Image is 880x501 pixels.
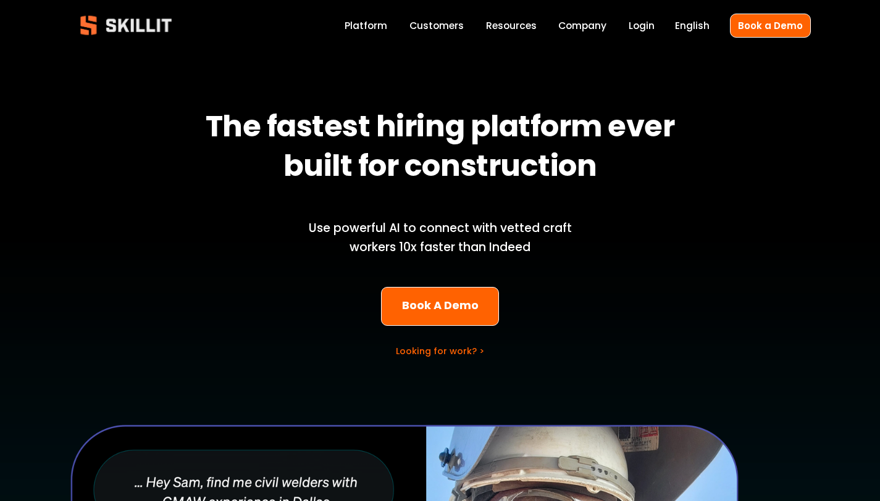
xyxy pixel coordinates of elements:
[409,17,464,34] a: Customers
[70,7,182,44] img: Skillit
[288,219,593,257] p: Use powerful AI to connect with vetted craft workers 10x faster than Indeed
[345,17,387,34] a: Platform
[558,17,606,34] a: Company
[486,19,537,33] span: Resources
[730,14,811,38] a: Book a Demo
[381,287,499,326] a: Book A Demo
[675,19,710,33] span: English
[675,17,710,34] div: language picker
[206,104,681,194] strong: The fastest hiring platform ever built for construction
[486,17,537,34] a: folder dropdown
[629,17,655,34] a: Login
[396,345,484,357] a: Looking for work? >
